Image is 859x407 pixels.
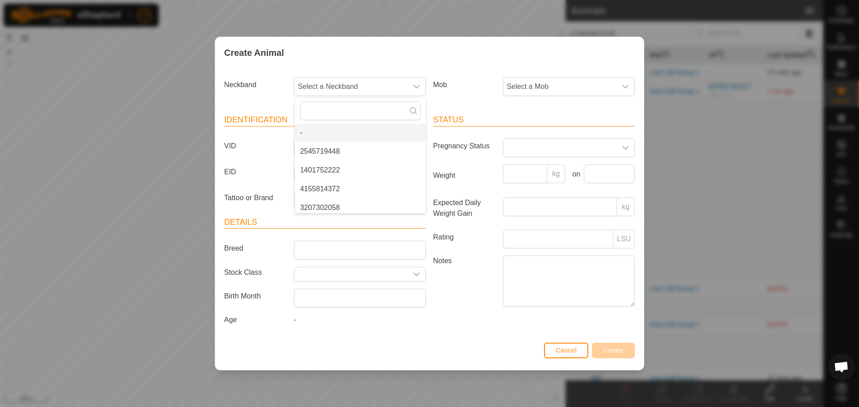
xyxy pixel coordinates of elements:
label: Stock Class [221,267,290,278]
span: Create Animal [224,46,284,59]
div: Open chat [828,353,855,380]
span: 2545719448 [300,146,340,157]
div: dropdown trigger [617,78,634,96]
li: 1401752222 [295,161,426,179]
div: dropdown trigger [408,267,425,281]
label: on [569,169,580,180]
div: dropdown trigger [617,139,634,157]
li: 2545719448 [295,143,426,160]
li: 4155814372 [295,180,426,198]
label: Rating [429,230,499,245]
button: Cancel [544,343,588,358]
header: Details [224,216,426,229]
span: Cancel [556,347,577,354]
label: Neckband [221,77,290,92]
header: Status [433,114,635,126]
span: - [300,127,302,138]
label: Notes [429,256,499,306]
label: Expected Daily Weight Gain [429,197,499,219]
label: VID [221,138,290,154]
label: Pregnancy Status [429,138,499,154]
label: Breed [221,241,290,256]
ul: Option List [295,124,426,273]
span: Create [604,347,624,354]
p-inputgroup-addon: kg [617,197,635,216]
p-inputgroup-addon: LSU [613,230,635,248]
label: Birth Month [221,289,290,304]
label: Tattoo or Brand [221,190,290,206]
span: 3207302058 [300,202,340,213]
p-inputgroup-addon: kg [547,164,565,183]
label: Age [221,315,290,325]
label: Weight [429,164,499,187]
header: Identification [224,114,426,126]
span: - [294,316,296,323]
div: dropdown trigger [408,78,425,96]
li: 3207302058 [295,199,426,217]
span: 4155814372 [300,184,340,194]
li: - [295,124,426,142]
label: EID [221,164,290,180]
label: Mob [429,77,499,92]
span: 1401752222 [300,165,340,176]
button: Create [592,343,635,358]
span: Select a Mob [503,78,617,96]
span: Select a Neckband [294,78,408,96]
